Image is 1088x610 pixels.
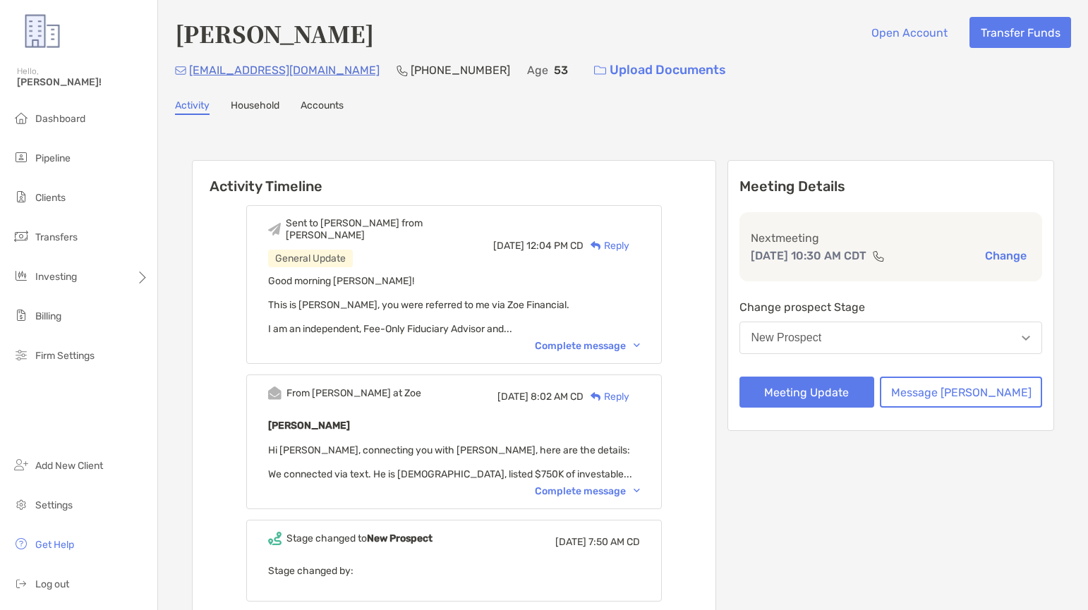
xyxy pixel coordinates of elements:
[13,109,30,126] img: dashboard icon
[268,250,353,267] div: General Update
[175,99,210,115] a: Activity
[175,66,186,75] img: Email Icon
[268,532,282,545] img: Event icon
[497,391,528,403] span: [DATE]
[13,188,30,205] img: clients icon
[13,267,30,284] img: investing icon
[268,444,632,480] span: Hi [PERSON_NAME], connecting you with [PERSON_NAME], here are the details: We connected via text....
[585,55,735,85] a: Upload Documents
[286,387,421,399] div: From [PERSON_NAME] at Zoe
[175,17,374,49] h4: [PERSON_NAME]
[880,377,1042,408] button: Message [PERSON_NAME]
[35,152,71,164] span: Pipeline
[13,307,30,324] img: billing icon
[13,228,30,245] img: transfers icon
[13,496,30,513] img: settings icon
[526,240,584,252] span: 12:04 PM CD
[493,240,524,252] span: [DATE]
[231,99,279,115] a: Household
[584,389,629,404] div: Reply
[17,6,68,56] img: Zoe Logo
[872,250,885,262] img: communication type
[35,578,69,590] span: Log out
[591,392,601,401] img: Reply icon
[13,575,30,592] img: logout icon
[35,310,61,322] span: Billing
[555,536,586,548] span: [DATE]
[411,61,510,79] p: [PHONE_NUMBER]
[35,499,73,511] span: Settings
[751,331,822,344] div: New Prospect
[397,65,408,76] img: Phone Icon
[35,271,77,283] span: Investing
[13,535,30,552] img: get-help icon
[535,485,640,497] div: Complete message
[527,61,548,79] p: Age
[35,113,85,125] span: Dashboard
[634,343,640,348] img: Chevron icon
[13,149,30,166] img: pipeline icon
[268,562,640,580] p: Stage changed by:
[584,238,629,253] div: Reply
[268,420,350,432] b: [PERSON_NAME]
[1022,336,1030,341] img: Open dropdown arrow
[286,532,433,544] div: Stage changed to
[634,489,640,493] img: Chevron icon
[591,241,601,250] img: Reply icon
[588,536,640,548] span: 7:50 AM CD
[860,17,958,48] button: Open Account
[13,346,30,363] img: firm-settings icon
[301,99,344,115] a: Accounts
[35,350,95,362] span: Firm Settings
[189,61,380,79] p: [EMAIL_ADDRESS][DOMAIN_NAME]
[268,223,281,236] img: Event icon
[535,340,640,352] div: Complete message
[35,231,78,243] span: Transfers
[981,248,1031,263] button: Change
[13,456,30,473] img: add_new_client icon
[268,275,569,335] span: Good morning [PERSON_NAME]! This is [PERSON_NAME], you were referred to me via Zoe Financial. I a...
[268,386,282,400] img: Event icon
[751,229,1032,247] p: Next meeting
[594,66,606,75] img: button icon
[751,247,866,264] p: [DATE] 10:30 AM CDT
[739,178,1043,195] p: Meeting Details
[286,217,493,241] div: Sent to [PERSON_NAME] from [PERSON_NAME]
[554,61,568,79] p: 53
[193,161,715,195] h6: Activity Timeline
[35,539,74,551] span: Get Help
[739,298,1043,316] p: Change prospect Stage
[739,377,875,408] button: Meeting Update
[35,192,66,204] span: Clients
[531,391,584,403] span: 8:02 AM CD
[17,76,149,88] span: [PERSON_NAME]!
[367,532,433,544] b: New Prospect
[739,322,1043,354] button: New Prospect
[35,460,103,472] span: Add New Client
[969,17,1071,48] button: Transfer Funds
